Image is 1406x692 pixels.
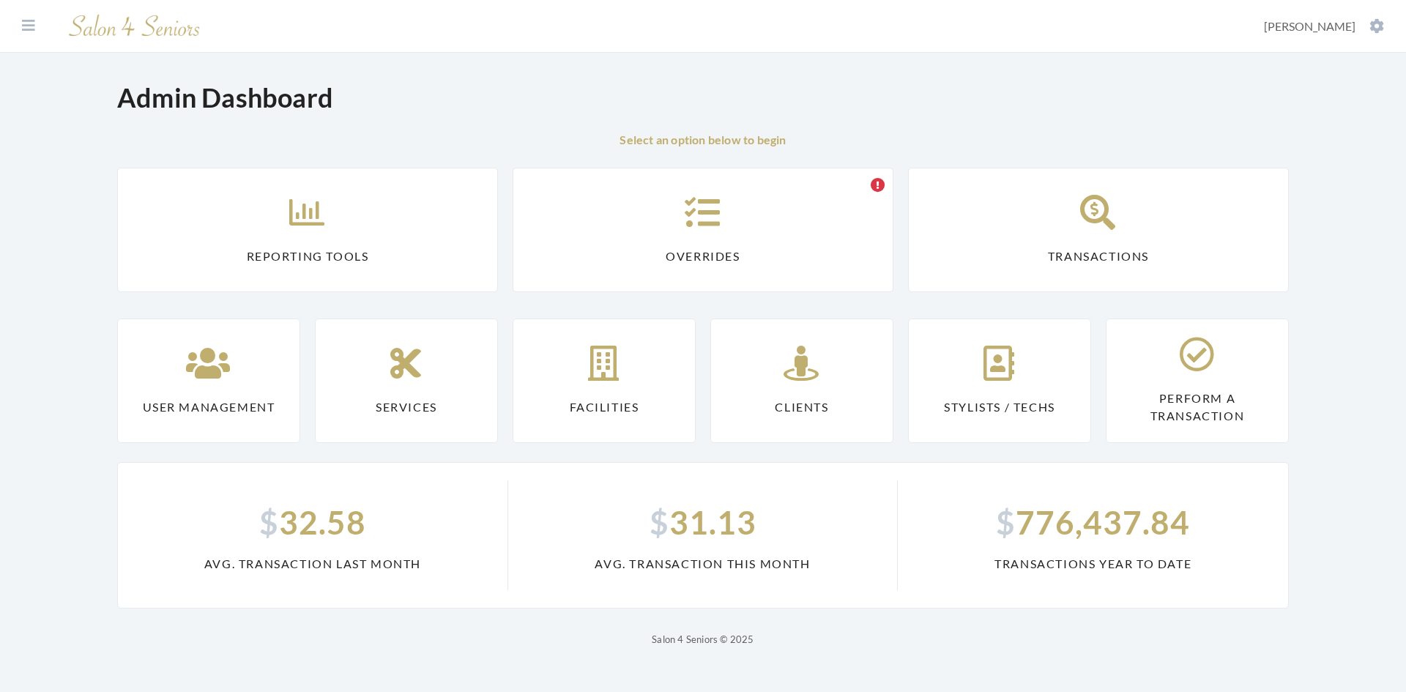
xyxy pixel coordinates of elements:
[526,555,880,573] span: Avg. Transaction This Month
[710,319,893,443] a: Clients
[315,319,498,443] a: Services
[915,555,1271,573] span: Transactions Year To Date
[908,319,1091,443] a: Stylists / Techs
[915,498,1271,546] span: 776,437.84
[117,319,300,443] a: User Management
[135,555,490,573] span: Avg. Transaction Last Month
[513,168,893,292] a: Overrides
[117,168,498,292] a: Reporting Tools
[908,168,1289,292] a: Transactions
[1260,18,1388,34] button: [PERSON_NAME]
[1106,319,1289,443] a: Perform a Transaction
[117,131,1289,149] p: Select an option below to begin
[1264,19,1355,33] span: [PERSON_NAME]
[513,319,696,443] a: Facilities
[117,82,333,114] h1: Admin Dashboard
[135,498,490,546] span: 32.58
[117,630,1289,648] p: Salon 4 Seniors © 2025
[526,498,880,546] span: 31.13
[62,9,208,43] img: Salon 4 Seniors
